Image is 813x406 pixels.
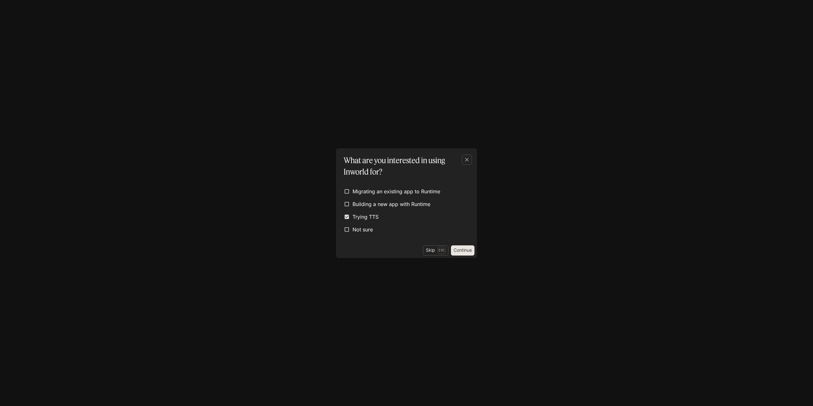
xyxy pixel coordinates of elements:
[353,200,430,208] span: Building a new app with Runtime
[438,247,446,254] p: Esc
[344,155,467,177] p: What are you interested in using Inworld for?
[451,245,474,256] button: Continue
[353,213,379,221] span: Trying TTS
[423,245,448,256] button: SkipEsc
[353,188,440,195] span: Migrating an existing app to Runtime
[353,226,373,233] span: Not sure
